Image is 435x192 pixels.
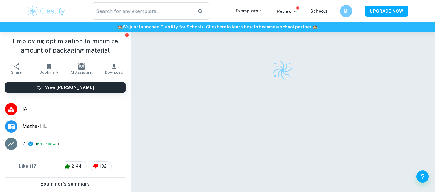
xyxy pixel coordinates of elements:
[65,60,98,77] button: AI Assistant
[36,141,59,147] span: ( )
[98,60,130,77] button: Download
[68,163,85,169] span: 2144
[22,105,126,113] span: IA
[416,170,429,183] button: Help and Feedback
[40,70,59,75] span: Bookmark
[45,84,94,91] h6: View [PERSON_NAME]
[312,24,318,29] span: 🏫
[96,163,110,169] span: 102
[11,70,22,75] span: Share
[90,161,112,171] div: 102
[78,63,85,70] img: AI Assistant
[37,141,58,147] button: Breakdown
[105,70,123,75] span: Download
[340,5,352,17] button: MI
[92,2,193,20] input: Search for any exemplars...
[5,82,126,93] button: View [PERSON_NAME]
[22,140,25,147] p: 7
[33,60,65,77] button: Bookmark
[62,161,87,171] div: 2144
[1,23,434,30] h6: We just launched Clastify for Schools. Click to learn how to become a school partner.
[277,8,298,15] p: Review
[342,8,350,15] h6: MI
[310,9,328,14] a: Schools
[5,36,126,55] h1: Employing optimization to minimize amount of packaging material
[236,7,264,14] p: Exemplars
[365,6,408,17] button: UPGRADE NOW
[117,24,123,29] span: 🏫
[27,5,66,17] img: Clastify logo
[19,163,36,170] h6: Like it?
[2,180,128,188] h6: Examiner's summary
[272,59,294,81] img: Clastify logo
[217,24,226,29] a: here
[22,123,126,130] span: Maths - HL
[125,33,129,37] button: Report issue
[70,70,93,75] span: AI Assistant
